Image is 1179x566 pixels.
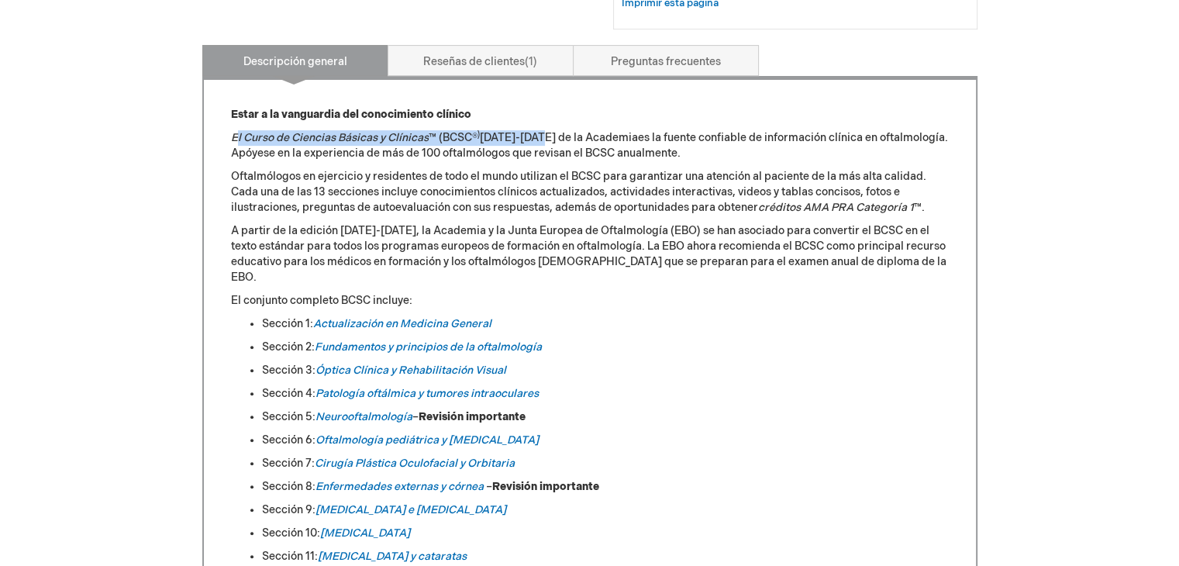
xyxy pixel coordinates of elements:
font: 1 [529,55,533,68]
a: Oftalmología pediátrica y [MEDICAL_DATA] [315,433,539,447]
font: ™ (BCSC® [429,131,477,144]
font: ) [477,130,480,140]
font: Sección 4: [262,387,315,400]
font: Estar a la vanguardia del conocimiento clínico [231,108,471,121]
font: Revisión importante [419,410,526,423]
font: es la fuente confiable de información clínica en oftalmología. Apóyese en la experiencia de más d... [231,131,948,160]
font: Reseñas de clientes [423,55,525,68]
font: A partir de la edición [DATE]-[DATE], la Academia y la Junta Europea de Oftalmología (EBO) se han... [231,224,946,284]
a: [MEDICAL_DATA] [320,526,410,540]
font: – [486,480,492,493]
a: Óptica Clínica y Rehabilitación Visual [315,364,506,377]
a: [MEDICAL_DATA] e [MEDICAL_DATA] [315,503,506,516]
font: El conjunto completo BCSC incluye: [231,294,412,307]
font: Preguntas frecuentes [611,55,721,68]
a: Cirugía Plástica Oculofacial y Orbitaria [315,457,515,470]
font: ™. [914,201,925,214]
font: Sección 6: [262,433,315,447]
font: Sección 5: [262,410,315,423]
font: Sección 9: [262,503,315,516]
a: Descripción general [202,45,388,76]
font: [DATE]-[DATE] de la Academia [480,131,638,144]
font: Sección 1: [262,317,313,330]
a: Preguntas frecuentes [573,45,759,76]
font: Oftalmólogos en ejercicio y residentes de todo el mundo utilizan el BCSC para garantizar una aten... [231,170,926,214]
a: Fundamentos y principios de la oftalmología [315,340,542,354]
font: Sección 8: [262,480,315,493]
a: [MEDICAL_DATA] y cataratas [318,550,467,563]
font: – [412,410,419,423]
font: Sección 3: [262,364,315,377]
font: El Curso de Ciencias Básicas y Clínicas [231,131,429,144]
a: Neurooftalmología [315,410,412,423]
font: Revisión importante [492,480,599,493]
a: Patología oftálmica y tumores intraoculares [315,387,539,400]
font: Sección 11: [262,550,318,563]
font: Descripción general [243,55,347,68]
font: Sección 7: [262,457,315,470]
font: créditos AMA PRA Categoría 1 [758,201,914,214]
font: Sección 2: [262,340,315,354]
font: Sección 10: [262,526,320,540]
a: Reseñas de clientes1 [388,45,574,76]
a: Enfermedades externas y córnea [315,480,484,493]
a: Actualización en Medicina General [313,317,491,330]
